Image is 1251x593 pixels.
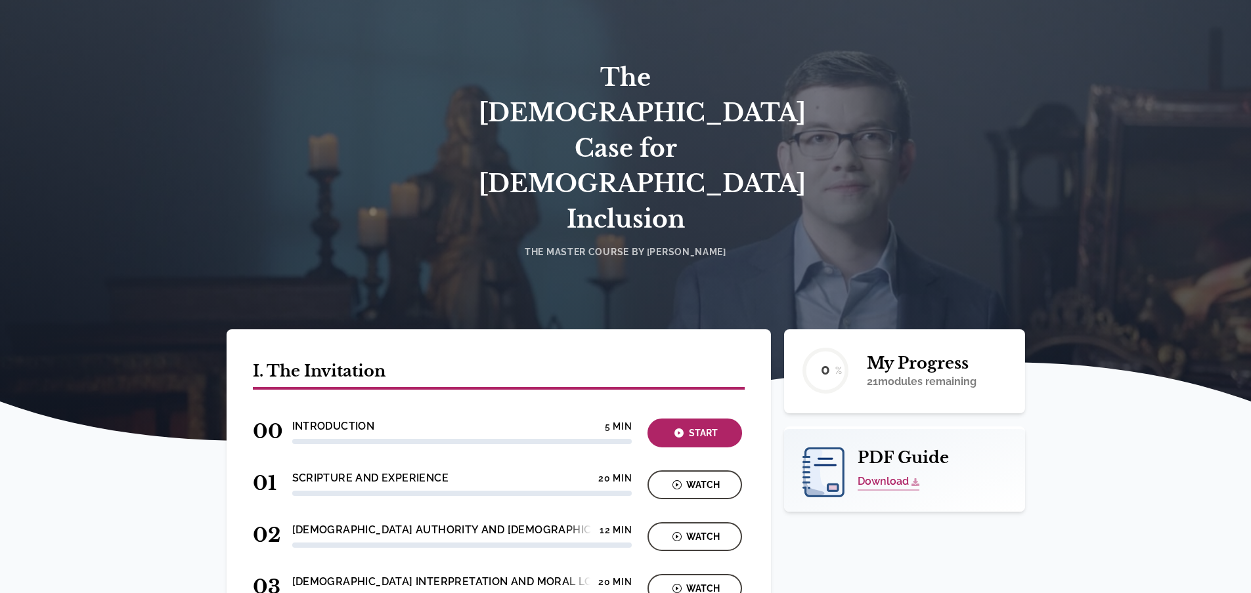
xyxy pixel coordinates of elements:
a: Download [858,474,919,491]
p: 21 modules remaining [867,374,977,390]
span: 01 [253,471,276,495]
h4: [DEMOGRAPHIC_DATA] Interpretation and Moral Logic [292,574,612,590]
span: 00 [253,419,276,443]
div: Watch [651,529,738,544]
h4: 20 min [598,473,632,483]
button: Start [647,419,742,447]
h4: [DEMOGRAPHIC_DATA] Authority and [DEMOGRAPHIC_DATA] [DEMOGRAPHIC_DATA] [292,522,753,538]
h4: Scripture and Experience [292,470,449,486]
h2: My Progress [867,353,977,374]
text: 0 [821,361,830,378]
button: Watch [647,522,742,551]
h4: Introduction [292,419,375,434]
h2: PDF Guide [802,447,1006,468]
div: Start [651,426,738,441]
span: 02 [253,523,276,547]
h4: The Master Course by [PERSON_NAME] [479,245,773,258]
div: Watch [651,478,738,493]
button: Watch [647,470,742,499]
h2: I. The Invitation [253,361,745,390]
h4: 5 min [605,421,632,432]
h4: 12 min [600,525,632,535]
h1: The [DEMOGRAPHIC_DATA] Case for [DEMOGRAPHIC_DATA] Inclusion [479,60,773,237]
h4: 20 min [598,577,632,587]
